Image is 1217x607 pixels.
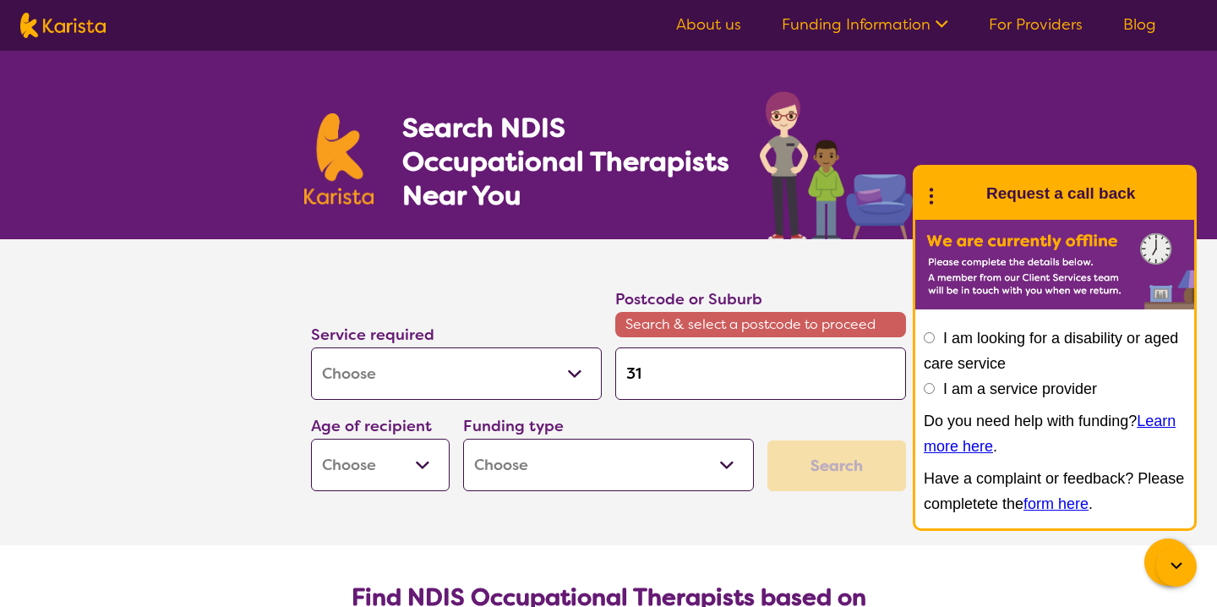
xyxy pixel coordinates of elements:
[463,416,564,436] label: Funding type
[760,91,913,239] img: occupational-therapy
[915,220,1194,309] img: Karista offline chat form to request call back
[924,330,1178,372] label: I am looking for a disability or aged care service
[615,312,906,337] span: Search & select a postcode to proceed
[782,14,948,35] a: Funding Information
[676,14,741,35] a: About us
[1023,495,1089,512] a: form here
[924,408,1186,459] p: Do you need help with funding? .
[1123,14,1156,35] a: Blog
[986,181,1135,206] h1: Request a call back
[943,380,1097,397] label: I am a service provider
[20,13,106,38] img: Karista logo
[311,416,432,436] label: Age of recipient
[924,466,1186,517] p: Have a complaint or feedback? Please completete the .
[615,289,762,309] label: Postcode or Suburb
[942,177,976,211] img: Karista
[304,113,374,205] img: Karista logo
[615,347,906,400] input: Type
[989,14,1083,35] a: For Providers
[311,325,434,345] label: Service required
[402,111,731,212] h1: Search NDIS Occupational Therapists Near You
[1144,539,1192,586] button: Channel Menu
